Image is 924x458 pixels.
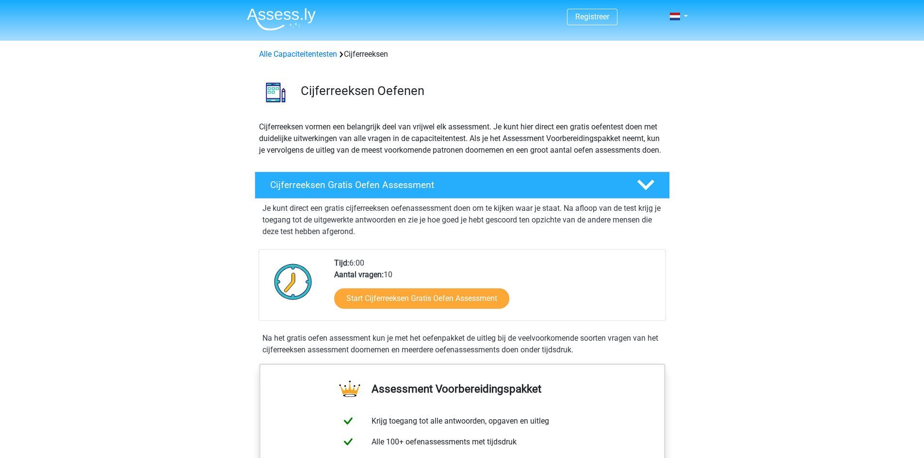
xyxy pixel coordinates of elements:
img: Assessly [247,8,316,31]
a: Registreer [575,12,609,21]
p: Je kunt direct een gratis cijferreeksen oefenassessment doen om te kijken waar je staat. Na afloo... [262,203,662,237]
a: Start Cijferreeksen Gratis Oefen Assessment [334,288,509,309]
img: Klok [269,257,318,306]
a: Cijferreeksen Gratis Oefen Assessment [251,172,674,199]
b: Tijd: [334,258,349,268]
p: Cijferreeksen vormen een belangrijk deel van vrijwel elk assessment. Je kunt hier direct een grat... [259,121,665,156]
div: Cijferreeksen [255,48,669,60]
img: cijferreeksen [255,72,296,113]
b: Aantal vragen: [334,270,384,279]
h3: Cijferreeksen Oefenen [301,83,662,98]
h4: Cijferreeksen Gratis Oefen Assessment [270,179,621,190]
a: Alle Capaciteitentesten [259,49,337,59]
div: Na het gratis oefen assessment kun je met het oefenpakket de uitleg bij de veelvoorkomende soorte... [259,332,666,356]
div: 6:00 10 [327,257,665,320]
